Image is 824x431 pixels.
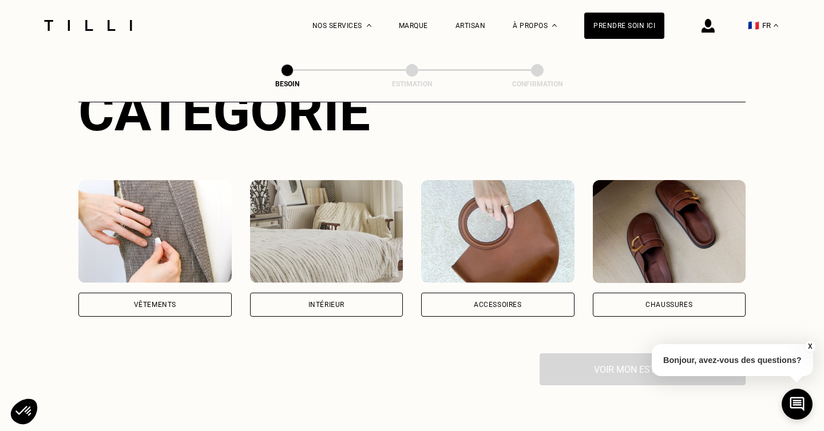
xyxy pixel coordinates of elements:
button: X [804,340,815,353]
div: Catégorie [78,79,746,143]
a: Artisan [455,22,486,30]
img: Intérieur [250,180,403,283]
span: 🇫🇷 [748,20,759,31]
p: Bonjour, avez-vous des questions? [652,344,813,376]
div: Chaussures [645,301,692,308]
img: Chaussures [593,180,746,283]
img: Menu déroulant à propos [552,24,557,27]
a: Marque [399,22,428,30]
img: Menu déroulant [367,24,371,27]
a: Prendre soin ici [584,13,664,39]
div: Confirmation [480,80,595,88]
img: icône connexion [702,19,715,33]
img: Vêtements [78,180,232,283]
img: Accessoires [421,180,575,283]
img: Logo du service de couturière Tilli [40,20,136,31]
div: Estimation [355,80,469,88]
div: Intérieur [308,301,344,308]
div: Vêtements [134,301,176,308]
div: Besoin [230,80,344,88]
div: Accessoires [474,301,522,308]
img: menu déroulant [774,24,778,27]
